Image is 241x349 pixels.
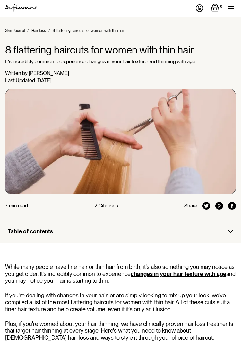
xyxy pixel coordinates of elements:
[219,4,224,10] div: 0
[5,59,236,65] p: It's incredibly common to experience changes in your hair texture and thinning with age.
[5,4,37,12] img: Software Logo
[5,44,236,56] h1: 8 flattering haircuts for women with thin hair
[29,70,69,76] div: [PERSON_NAME]
[5,4,37,12] a: home
[94,203,97,209] div: 2
[5,264,236,284] p: While many people have fine hair or thin hair from birth, it's also something you may notice as y...
[5,70,28,76] div: Written by
[5,203,8,209] div: 7
[215,202,223,210] img: pinterest icon
[9,203,28,209] div: min read
[228,202,236,210] img: facebook icon
[53,28,125,33] div: 8 flattering haircuts for women with thin hair
[27,28,29,33] div: /
[5,292,236,313] p: If you're dealing with changes in your hair, or are simply looking to mix up your look, we've com...
[202,202,210,210] img: twitter icon
[36,77,51,84] div: [DATE]
[5,77,35,84] div: Last Updated
[8,228,53,235] div: Table of contents
[99,203,118,209] div: Citations
[131,271,226,277] a: changes in your hair texture with age
[31,28,46,33] a: Hair loss
[5,321,236,341] p: Plus, if you're worried about your hair thinning, we have clinically proven hair loss treatments ...
[211,4,224,13] a: Open empty cart
[184,203,197,209] div: Share
[5,28,25,33] a: Skin Journal
[48,28,50,33] div: /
